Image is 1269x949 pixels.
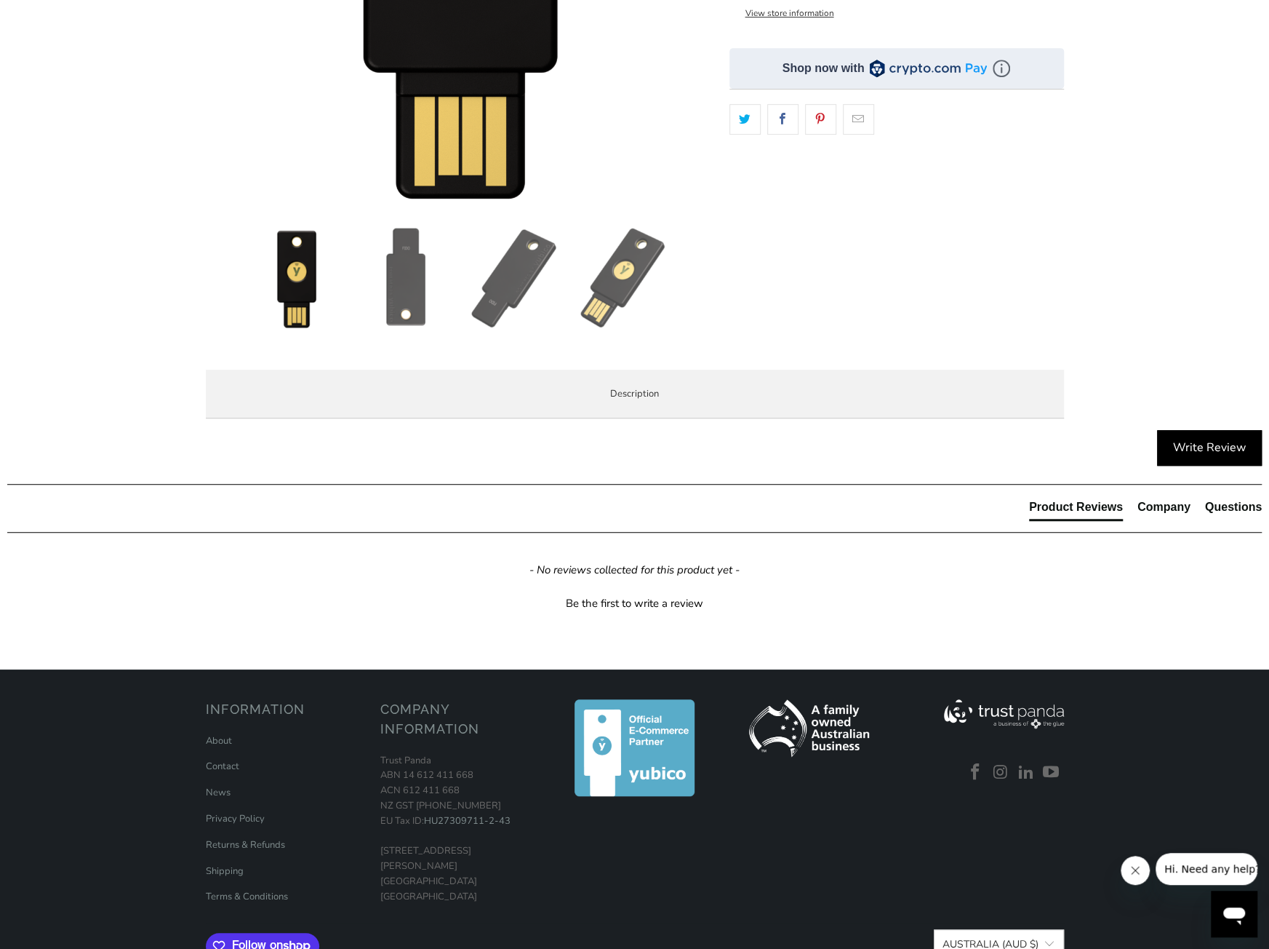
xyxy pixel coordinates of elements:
[424,814,511,827] a: HU27309711-2-43
[965,763,987,782] a: Trust Panda Australia on Facebook
[529,563,740,578] em: - No reviews collected for this product yet -
[729,160,1064,209] iframe: Reviews Widget
[464,227,566,329] img: Security Key (NFC) by Yubico - Trust Panda
[566,596,703,611] div: Be the first to write a review
[1015,763,1037,782] a: Trust Panda Australia on LinkedIn
[1205,499,1262,515] div: Questions
[805,104,836,135] a: Share this on Pinterest
[729,104,761,135] a: Share this on Twitter
[206,734,232,747] a: About
[9,10,105,22] span: Hi. Need any help?
[843,104,874,135] a: Email this to a friend
[206,865,244,878] a: Shipping
[1041,763,1062,782] a: Trust Panda Australia on YouTube
[1029,499,1262,528] div: Reviews Tabs
[206,786,231,799] a: News
[206,812,265,825] a: Privacy Policy
[1121,856,1150,885] iframe: Close message
[782,60,865,76] div: Shop now with
[1156,853,1257,885] iframe: Message from company
[7,592,1262,611] div: Be the first to write a review
[573,227,675,329] img: Security Key (NFC) by Yubico - Trust Panda
[1157,430,1262,466] div: Write Review
[380,753,540,905] p: Trust Panda ABN 14 612 411 668 ACN 612 411 668 NZ GST [PHONE_NUMBER] EU Tax ID: [STREET_ADDRESS][...
[1137,499,1190,515] div: Company
[246,227,348,329] img: Security Key (NFC) by Yubico - Trust Panda
[355,227,457,329] img: Security Key (NFC) by Yubico - Trust Panda
[1211,891,1257,937] iframe: Button to launch messaging window
[206,760,239,773] a: Contact
[990,763,1012,782] a: Trust Panda Australia on Instagram
[1029,499,1123,515] div: Product Reviews
[206,838,285,851] a: Returns & Refunds
[745,7,833,19] button: View store information
[206,890,288,903] a: Terms & Conditions
[767,104,798,135] a: Share this on Facebook
[206,370,1064,418] label: Description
